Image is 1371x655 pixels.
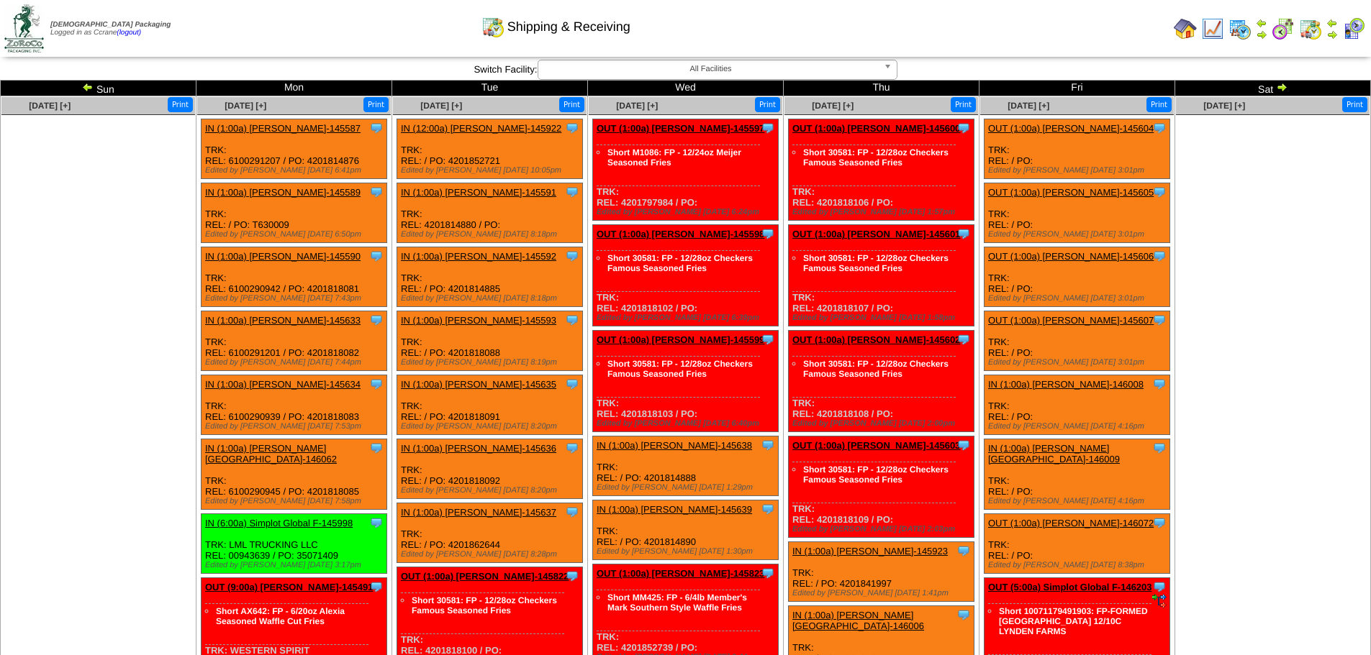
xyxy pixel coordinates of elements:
a: IN (1:00a) [PERSON_NAME]-145633 [205,315,361,326]
a: OUT (1:00a) [PERSON_NAME]-145600 [792,123,960,134]
a: (logout) [117,29,141,37]
img: Tooltip [1152,580,1167,594]
div: Edited by [PERSON_NAME] [DATE] 3:17pm [205,561,386,569]
div: Edited by [PERSON_NAME] [DATE] 2:00pm [792,419,974,428]
div: TRK: REL: / PO: 4201862644 [397,503,583,563]
a: [DATE] [+] [225,101,266,111]
div: Edited by [PERSON_NAME] [DATE] 7:44pm [205,358,386,367]
img: calendarinout.gif [481,15,504,38]
a: IN (1:00a) [PERSON_NAME]-145634 [205,379,361,390]
a: OUT (1:00a) [PERSON_NAME]-145605 [988,187,1154,198]
img: Tooltip [369,249,384,263]
img: Tooltip [1152,249,1167,263]
div: Edited by [PERSON_NAME] [DATE] 1:30pm [597,547,778,556]
td: Tue [392,81,588,96]
img: Tooltip [1152,121,1167,135]
div: Edited by [PERSON_NAME] [DATE] 3:01pm [988,230,1169,239]
img: Tooltip [565,569,579,583]
img: Tooltip [761,121,775,135]
div: TRK: REL: / PO: [985,439,1170,510]
div: TRK: REL: 6100291201 / PO: 4201818082 [202,311,387,371]
img: Tooltip [956,332,971,347]
a: OUT (9:00a) [PERSON_NAME]-145491 [205,582,373,592]
span: Logged in as Ccrane [50,21,171,37]
a: OUT (1:00a) [PERSON_NAME]-145598 [597,229,764,239]
div: TRK: REL: / PO: T630009 [202,183,387,243]
img: Tooltip [565,313,579,327]
a: [DATE] [+] [1008,101,1049,111]
div: TRK: REL: / PO: 4201841997 [789,542,974,602]
button: Print [363,97,389,112]
td: Sun [1,81,196,96]
a: OUT (1:00a) [PERSON_NAME]-145606 [988,251,1154,262]
img: calendarinout.gif [1299,17,1322,40]
a: Short 30581: FP - 12/28oz Checkers Famous Seasoned Fries [803,147,949,168]
a: IN (1:00a) [PERSON_NAME]-145639 [597,504,752,515]
div: Edited by [PERSON_NAME] [DATE] 3:01pm [988,294,1169,303]
img: Tooltip [565,249,579,263]
div: TRK: REL: / PO: [985,514,1170,574]
span: [DEMOGRAPHIC_DATA] Packaging [50,21,171,29]
img: Tooltip [761,438,775,452]
a: [DATE] [+] [420,101,462,111]
img: arrowleft.gif [1256,17,1267,29]
img: arrowright.gif [1276,81,1288,93]
a: OUT (1:00a) [PERSON_NAME]-145602 [792,334,960,345]
div: TRK: REL: 4201818108 / PO: [789,331,974,432]
div: TRK: REL: 4201818109 / PO: [789,436,974,538]
div: TRK: REL: 4201818102 / PO: [593,225,779,326]
td: Sat [1175,81,1371,96]
div: Edited by [PERSON_NAME] [DATE] 1:57pm [792,208,974,216]
div: TRK: REL: / PO: 4201852721 [397,119,583,179]
a: IN (1:00a) [PERSON_NAME][GEOGRAPHIC_DATA]-146006 [792,610,924,631]
button: Print [1342,97,1367,112]
div: TRK: REL: 4201814880 / PO: [397,183,583,243]
img: Tooltip [956,438,971,452]
img: Tooltip [369,377,384,391]
a: Short 30581: FP - 12/28oz Checkers Famous Seasoned Fries [803,253,949,273]
div: TRK: REL: / PO: [985,119,1170,179]
td: Wed [588,81,784,96]
img: Tooltip [565,505,579,519]
img: Tooltip [1152,185,1167,199]
a: [DATE] [+] [29,101,71,111]
a: OUT (1:00a) [PERSON_NAME]-145599 [597,334,764,345]
img: Tooltip [1152,516,1167,530]
a: [DATE] [+] [616,101,658,111]
div: Edited by [PERSON_NAME] [DATE] 6:50pm [205,230,386,239]
td: Thu [784,81,979,96]
div: TRK: REL: / PO: 4201814890 [593,500,779,560]
div: TRK: REL: / PO: [985,247,1170,307]
div: Edited by [PERSON_NAME] [DATE] 1:41pm [792,589,974,597]
a: IN (1:00a) [PERSON_NAME]-145923 [792,546,948,556]
img: Tooltip [1152,377,1167,391]
a: [DATE] [+] [812,101,854,111]
div: Edited by [PERSON_NAME] [DATE] 1:29pm [597,483,778,492]
div: TRK: REL: / PO: [985,375,1170,435]
div: Edited by [PERSON_NAME] [DATE] 8:28pm [401,550,582,559]
div: TRK: REL: / PO: [985,183,1170,243]
div: Edited by [PERSON_NAME] [DATE] 6:41pm [205,166,386,175]
div: Edited by [PERSON_NAME] [DATE] 7:43pm [205,294,386,303]
div: Edited by [PERSON_NAME] [DATE] 1:58pm [792,313,974,322]
img: arrowright.gif [1256,29,1267,40]
img: Tooltip [956,226,971,241]
div: TRK: REL: 6100290939 / PO: 4201818083 [202,375,387,435]
div: Edited by [PERSON_NAME] [DATE] 6:40pm [597,419,778,428]
img: Tooltip [369,121,384,135]
a: Short MM425: FP - 6/4lb Member's Mark Southern Style Waffle Fries [607,592,747,613]
div: TRK: REL: 4201797984 / PO: [593,119,779,221]
img: Tooltip [369,313,384,327]
a: Short 30581: FP - 12/28oz Checkers Famous Seasoned Fries [607,253,753,273]
div: TRK: REL: 6100291207 / PO: 4201814876 [202,119,387,179]
a: IN (1:00a) [PERSON_NAME]-145637 [401,507,556,518]
a: OUT (1:00a) [PERSON_NAME]-145603 [792,440,960,451]
div: TRK: REL: 4201818106 / PO: [789,119,974,221]
button: Print [168,97,193,112]
div: Edited by [PERSON_NAME] [DATE] 6:24pm [597,208,778,216]
button: Print [951,97,976,112]
a: IN (1:00a) [PERSON_NAME][GEOGRAPHIC_DATA]-146009 [988,443,1120,464]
